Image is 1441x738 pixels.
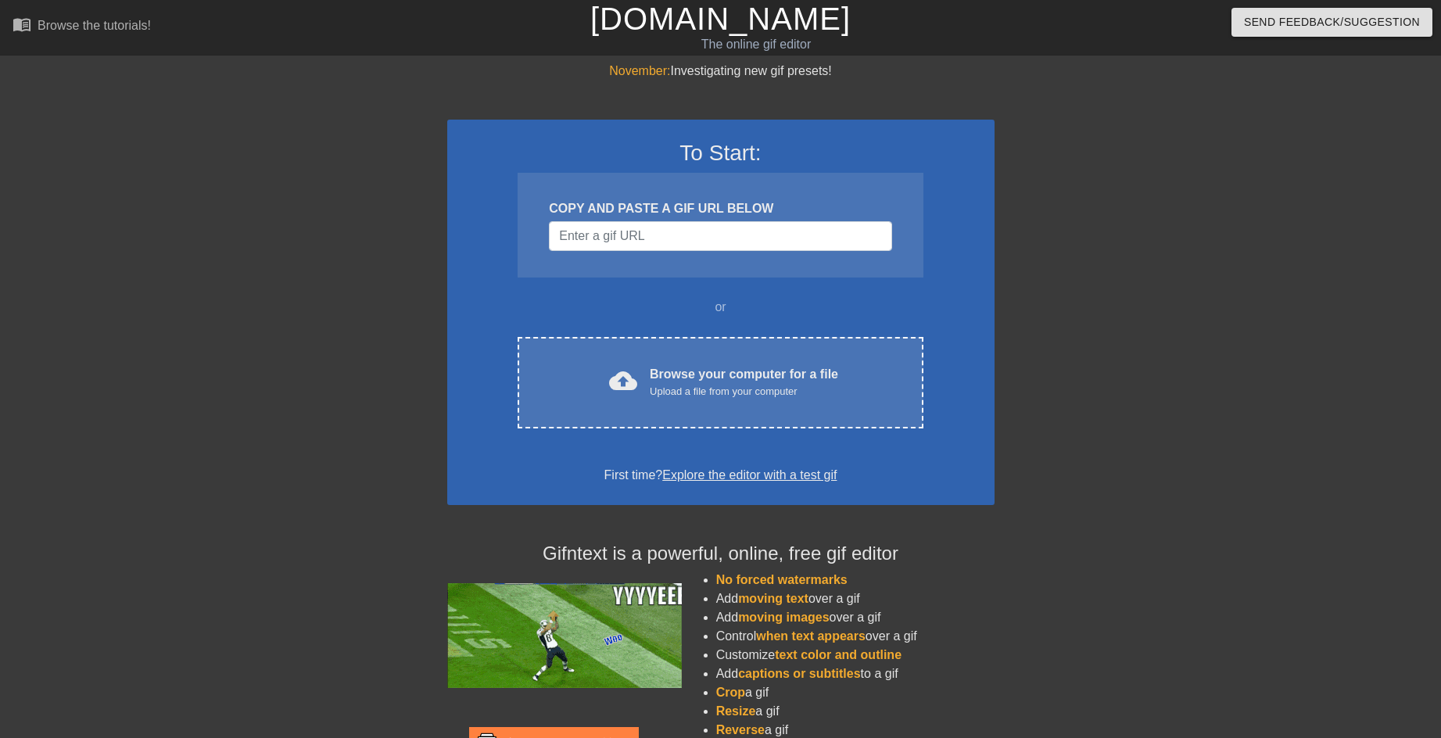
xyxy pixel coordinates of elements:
[775,648,902,661] span: text color and outline
[447,62,995,81] div: Investigating new gif presets!
[1244,13,1420,32] span: Send Feedback/Suggestion
[650,384,838,399] div: Upload a file from your computer
[716,702,995,721] li: a gif
[1231,8,1432,37] button: Send Feedback/Suggestion
[38,19,151,32] div: Browse the tutorials!
[716,608,995,627] li: Add over a gif
[609,367,637,395] span: cloud_upload
[650,365,838,399] div: Browse your computer for a file
[488,35,1023,54] div: The online gif editor
[716,686,745,699] span: Crop
[590,2,851,36] a: [DOMAIN_NAME]
[13,15,31,34] span: menu_book
[447,543,995,565] h4: Gifntext is a powerful, online, free gif editor
[468,466,974,485] div: First time?
[716,723,765,736] span: Reverse
[609,64,670,77] span: November:
[738,667,860,680] span: captions or subtitles
[716,704,756,718] span: Resize
[549,199,891,218] div: COPY AND PASTE A GIF URL BELOW
[738,592,808,605] span: moving text
[716,627,995,646] li: Control over a gif
[447,583,682,688] img: football_small.gif
[13,15,151,39] a: Browse the tutorials!
[468,140,974,167] h3: To Start:
[549,221,891,251] input: Username
[716,573,848,586] span: No forced watermarks
[738,611,829,624] span: moving images
[488,298,954,317] div: or
[716,665,995,683] li: Add to a gif
[716,589,995,608] li: Add over a gif
[716,683,995,702] li: a gif
[756,629,866,643] span: when text appears
[662,468,837,482] a: Explore the editor with a test gif
[716,646,995,665] li: Customize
